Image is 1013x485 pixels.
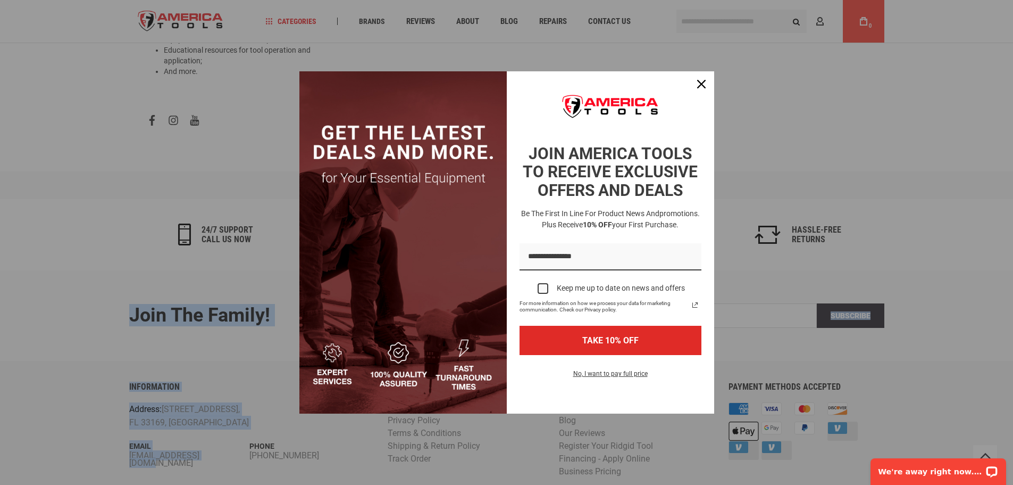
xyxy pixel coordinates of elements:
a: Read our Privacy Policy [689,299,701,311]
button: TAKE 10% OFF [520,326,701,355]
strong: JOIN AMERICA TOOLS TO RECEIVE EXCLUSIVE OFFERS AND DEALS [523,144,698,200]
strong: 10% OFF [583,220,612,229]
div: Keep me up to date on news and offers [557,284,685,293]
button: No, I want to pay full price [565,368,656,386]
svg: link icon [689,299,701,311]
iframe: LiveChat chat widget [864,451,1013,485]
span: For more information on how we process your data for marketing communication. Check our Privacy p... [520,300,689,313]
input: Email field [520,243,701,270]
button: Close [689,71,714,97]
svg: close icon [697,80,706,88]
h3: Be the first in line for product news and [517,208,704,231]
